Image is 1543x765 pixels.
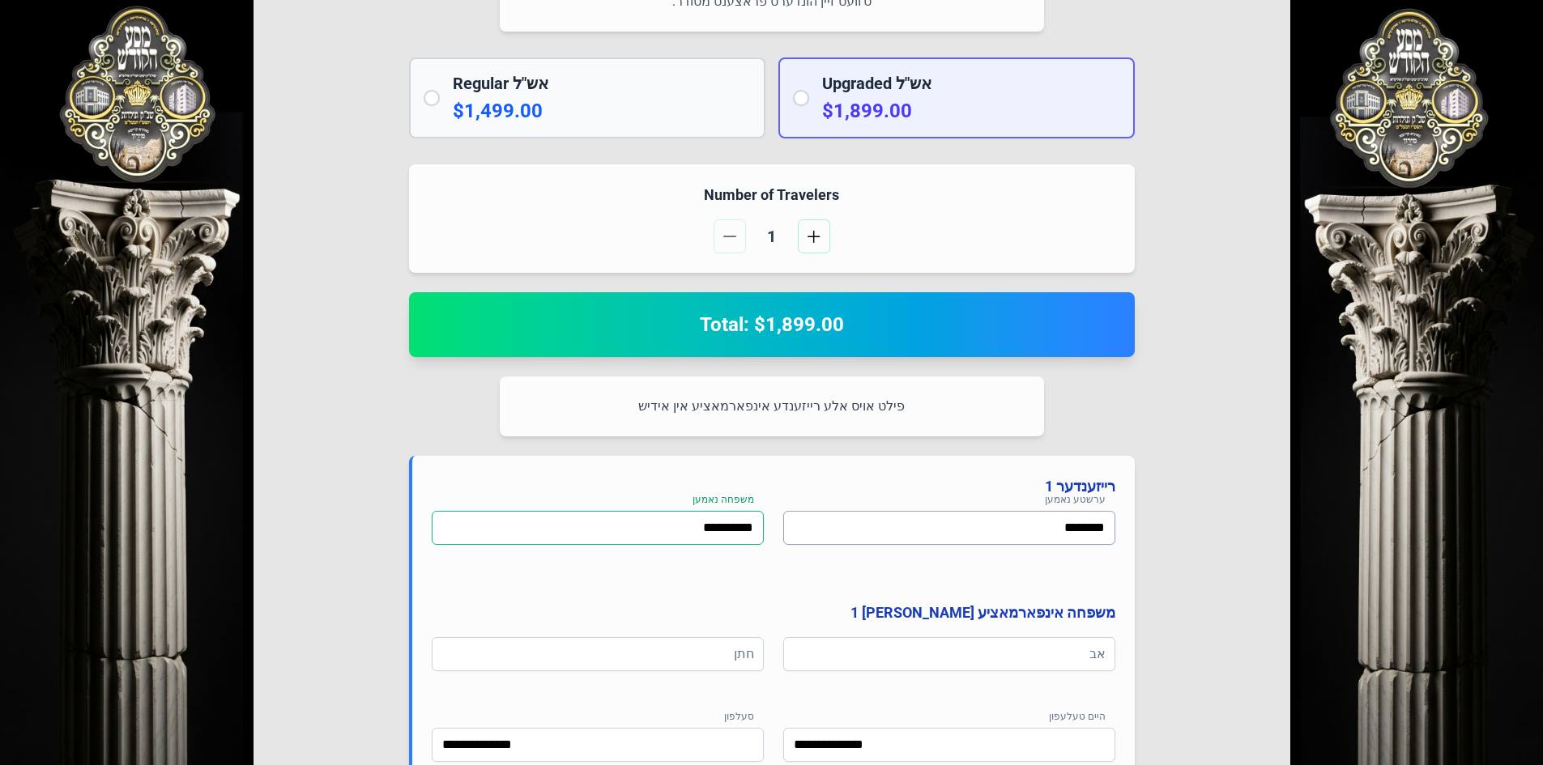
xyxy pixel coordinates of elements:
[519,396,1025,417] p: פילט אויס אלע רייזענדע אינפארמאציע אין אידיש
[432,475,1115,498] h4: רייזענדער 1
[453,98,751,124] p: $1,499.00
[453,72,751,95] h2: Regular אש"ל
[822,98,1120,124] p: $1,899.00
[432,601,1115,624] h4: משפחה אינפארמאציע [PERSON_NAME] 1
[822,72,1120,95] h2: Upgraded אש"ל
[428,312,1115,338] h2: Total: $1,899.00
[428,184,1115,206] h4: Number of Travelers
[752,225,791,248] span: 1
